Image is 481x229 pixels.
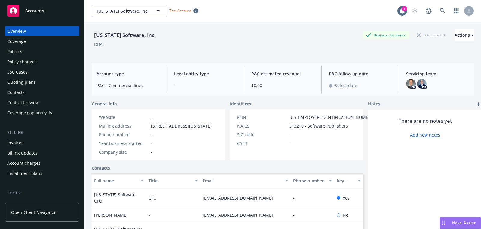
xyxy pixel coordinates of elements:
div: Billing [5,130,79,136]
span: [US_STATE] Software, Inc. [97,8,149,14]
span: General info [92,101,117,107]
div: FEIN [237,114,287,120]
span: Select date [335,82,357,89]
div: Title [149,178,191,184]
div: [US_STATE] Software, Inc. [92,31,158,39]
a: Contacts [92,165,110,171]
span: [US_STATE] Software CFO [94,191,144,204]
a: Accounts [5,2,79,19]
div: Contract review [7,98,39,107]
span: Test Account [169,8,191,13]
div: Website [99,114,149,120]
a: Installment plans [5,169,79,178]
button: [US_STATE] Software, Inc. [92,5,167,17]
a: Policy changes [5,57,79,67]
div: Total Rewards [414,31,450,39]
span: Yes [343,195,350,201]
div: Coverage gap analysis [7,108,52,118]
span: Nova Assist [452,220,476,225]
span: Notes [368,101,380,108]
span: Identifiers [230,101,251,107]
div: Email [203,178,282,184]
div: Overview [7,26,26,36]
span: - [289,140,291,146]
a: Contacts [5,88,79,97]
button: Actions [455,29,474,41]
button: Full name [92,173,146,188]
div: Phone number [99,131,149,138]
div: Contacts [7,88,25,97]
a: SSC Cases [5,67,79,77]
a: [EMAIL_ADDRESS][DOMAIN_NAME] [203,195,278,201]
a: Quoting plans [5,77,79,87]
div: Mailing address [99,123,149,129]
a: - [293,195,299,201]
div: Coverage [7,37,26,46]
div: Drag to move [440,217,447,229]
span: $0.00 [251,82,314,89]
span: - [151,149,152,155]
div: DBA: - [94,41,105,47]
a: Billing updates [5,148,79,158]
span: No [343,212,348,218]
a: Invoices [5,138,79,148]
a: - [151,114,152,120]
span: Open Client Navigator [11,209,56,215]
span: 513210 - Software Publishers [289,123,348,129]
div: Full name [94,178,137,184]
div: Company size [99,149,149,155]
img: photo [417,79,427,89]
div: Key contact [337,178,354,184]
a: Overview [5,26,79,36]
div: Policy changes [7,57,37,67]
div: Year business started [99,140,149,146]
span: - [289,131,291,138]
span: [US_EMPLOYER_IDENTIFICATION_NUMBER] [289,114,375,120]
div: Invoices [7,138,23,148]
span: - [151,131,152,138]
div: 1 [402,6,407,11]
div: Business Insurance [363,31,409,39]
div: Phone number [293,178,325,184]
a: Contract review [5,98,79,107]
span: - [149,212,150,218]
span: - [151,140,152,146]
a: Report a Bug [423,5,435,17]
span: Accounts [25,8,44,13]
button: Key contact [334,173,363,188]
div: Account charges [7,158,41,168]
span: Test Account [167,8,201,14]
div: Policies [7,47,22,56]
div: Tools [5,190,79,196]
a: Policies [5,47,79,56]
span: P&C estimated revenue [251,71,314,77]
button: Title [146,173,201,188]
img: photo [406,79,416,89]
a: Coverage [5,37,79,46]
span: There are no notes yet [399,117,452,125]
span: CFO [149,195,157,201]
span: - [174,82,237,89]
span: [PERSON_NAME] [94,212,128,218]
div: CSLB [237,140,287,146]
div: Quoting plans [7,77,36,87]
a: Search [437,5,449,17]
div: SIC code [237,131,287,138]
div: Installment plans [7,169,42,178]
button: Nova Assist [440,217,481,229]
span: Servicing team [406,71,469,77]
a: Start snowing [409,5,421,17]
a: Coverage gap analysis [5,108,79,118]
span: [STREET_ADDRESS][US_STATE] [151,123,212,129]
a: Switch app [450,5,462,17]
span: Account type [97,71,159,77]
a: Account charges [5,158,79,168]
a: [EMAIL_ADDRESS][DOMAIN_NAME] [203,212,278,218]
a: Add new notes [410,132,440,138]
span: P&C - Commercial lines [97,82,159,89]
div: Billing updates [7,148,38,158]
button: Phone number [291,173,334,188]
div: SSC Cases [7,67,28,77]
span: P&C follow up date [329,71,392,77]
